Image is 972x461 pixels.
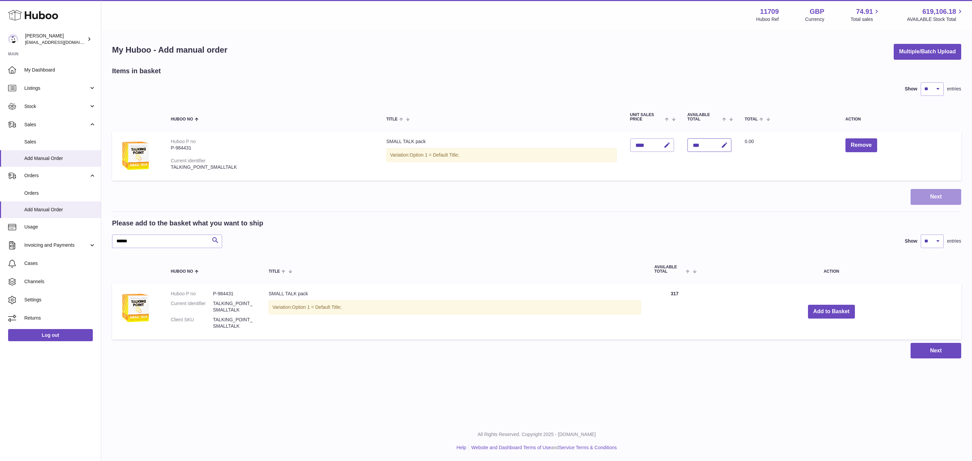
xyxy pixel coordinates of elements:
label: Show [905,86,917,92]
button: Remove [845,138,877,152]
span: Orders [24,190,96,196]
div: Variation: [386,148,617,162]
span: Huboo no [171,117,193,121]
span: Cases [24,260,96,267]
a: Log out [8,329,93,341]
button: Next [911,343,961,359]
td: SMALL TALK pack [380,132,623,181]
dd: TALKING_POINT_SMALLTALK [213,317,255,329]
li: and [469,444,617,451]
a: 619,106.18 AVAILABLE Stock Total [907,7,964,23]
span: Returns [24,315,96,321]
span: [EMAIL_ADDRESS][DOMAIN_NAME] [25,39,99,45]
span: Sales [24,139,96,145]
dt: Current identifier [171,300,213,313]
dt: Client SKU [171,317,213,329]
span: Option 1 = Default Title; [410,152,459,158]
h1: My Huboo - Add manual order [112,45,227,55]
img: SMALL TALK pack [119,291,153,324]
span: Stock [24,103,89,110]
span: AVAILABLE Total [654,265,684,274]
div: P-984431 [171,145,373,151]
span: Unit Sales Price [630,113,664,121]
a: 74.91 Total sales [850,7,881,23]
dt: Huboo P no [171,291,213,297]
span: Title [269,269,280,274]
strong: 11709 [760,7,779,16]
span: Add Manual Order [24,207,96,213]
div: [PERSON_NAME] [25,33,86,46]
span: My Dashboard [24,67,96,73]
h2: Please add to the basket what you want to ship [112,219,263,228]
button: Add to Basket [808,305,855,319]
a: Service Terms & Conditions [559,445,617,450]
span: Total [745,117,758,121]
div: Currency [805,16,825,23]
button: Next [911,189,961,205]
span: AVAILABLE Stock Total [907,16,964,23]
span: entries [947,238,961,244]
div: Huboo Ref [756,16,779,23]
span: Invoicing and Payments [24,242,89,248]
td: 317 [648,284,702,339]
th: Action [702,258,961,280]
span: entries [947,86,961,92]
img: SMALL TALK pack [119,138,153,172]
span: Option 1 = Default Title; [292,304,342,310]
span: 619,106.18 [922,7,956,16]
img: internalAdmin-11709@internal.huboo.com [8,34,18,44]
span: Sales [24,121,89,128]
button: Multiple/Batch Upload [894,44,961,60]
span: Orders [24,172,89,179]
div: Variation: [269,300,641,314]
span: Usage [24,224,96,230]
span: 74.91 [856,7,873,16]
a: Help [457,445,466,450]
span: AVAILABLE Total [687,113,721,121]
label: Show [905,238,917,244]
span: Listings [24,85,89,91]
dd: TALKING_POINT_SMALLTALK [213,300,255,313]
span: Title [386,117,398,121]
p: All Rights Reserved. Copyright 2025 - [DOMAIN_NAME] [107,431,967,438]
span: Settings [24,297,96,303]
div: TALKING_POINT_SMALLTALK [171,164,373,170]
dd: P-984431 [213,291,255,297]
span: Total sales [850,16,881,23]
span: Channels [24,278,96,285]
span: 0.00 [745,139,754,144]
h2: Items in basket [112,66,161,76]
div: Huboo P no [171,139,196,144]
span: Add Manual Order [24,155,96,162]
strong: GBP [810,7,824,16]
td: SMALL TALK pack [262,284,648,339]
div: Action [845,117,954,121]
div: Current identifier [171,158,206,163]
a: Website and Dashboard Terms of Use [471,445,551,450]
span: Huboo no [171,269,193,274]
